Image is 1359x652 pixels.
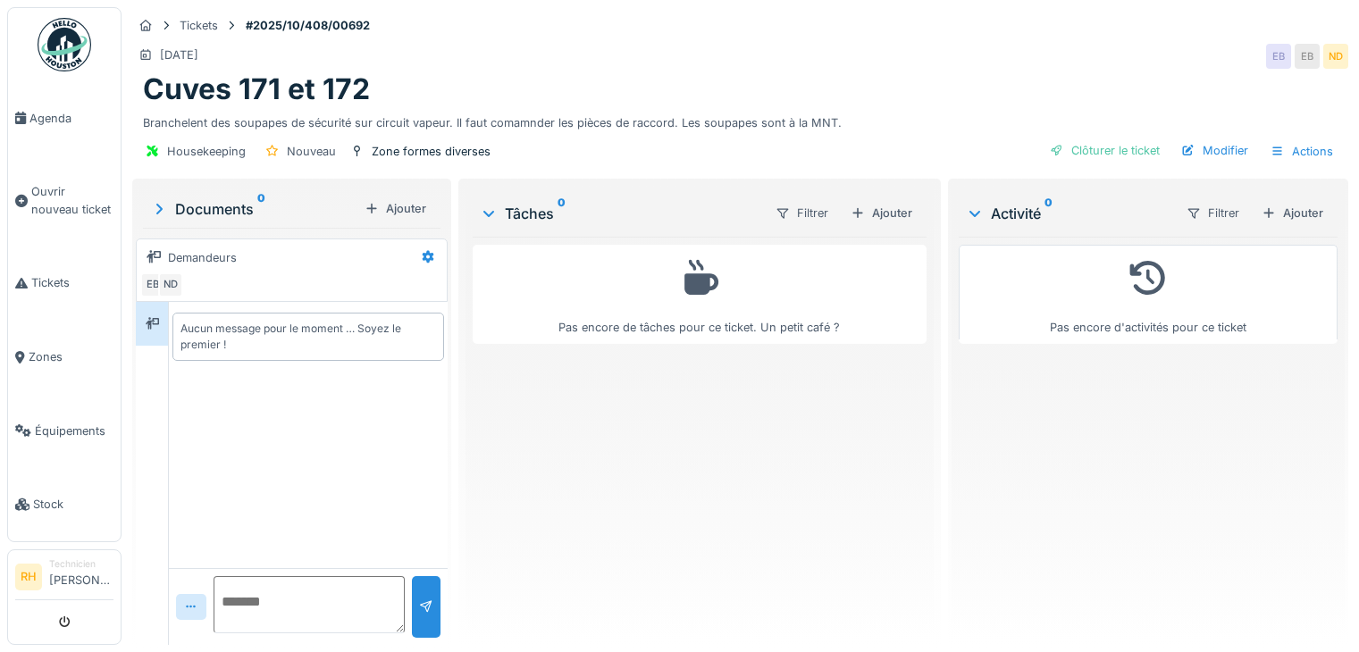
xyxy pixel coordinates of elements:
sup: 0 [257,198,265,220]
div: Ajouter [843,201,919,225]
sup: 0 [1044,203,1053,224]
div: ND [158,272,183,297]
div: Branchelent des soupapes de sécurité sur circuit vapeur. Il faut comamnder les pièces de raccord.... [143,107,1338,131]
div: [DATE] [160,46,198,63]
div: Filtrer [1179,200,1247,226]
li: RH [15,564,42,590]
a: Stock [8,468,121,542]
a: Ouvrir nouveau ticket [8,155,121,247]
a: Tickets [8,247,121,321]
div: Filtrer [768,200,836,226]
span: Stock [33,496,113,513]
div: ND [1323,44,1348,69]
a: RH Technicien[PERSON_NAME] [15,557,113,600]
div: Zone formes diverses [372,143,491,160]
div: Demandeurs [168,249,237,266]
span: Équipements [35,422,113,439]
div: Actions [1263,138,1341,164]
span: Zones [29,348,113,365]
span: Tickets [31,274,113,291]
div: EB [1266,44,1291,69]
div: Housekeeping [167,143,246,160]
strong: #2025/10/408/00692 [239,17,377,34]
div: Pas encore de tâches pour ce ticket. Un petit café ? [484,253,915,336]
span: Ouvrir nouveau ticket [31,183,113,217]
div: EB [1295,44,1320,69]
div: Activité [966,203,1171,224]
div: Modifier [1174,138,1255,163]
div: Aucun message pour le moment … Soyez le premier ! [180,321,436,353]
div: Tickets [180,17,218,34]
img: Badge_color-CXgf-gQk.svg [38,18,91,71]
a: Agenda [8,81,121,155]
div: Documents [150,198,357,220]
li: [PERSON_NAME] [49,557,113,596]
div: Pas encore d'activités pour ce ticket [970,253,1326,336]
div: Nouveau [287,143,336,160]
sup: 0 [558,203,566,224]
h1: Cuves 171 et 172 [143,72,370,106]
a: Zones [8,320,121,394]
div: Technicien [49,557,113,571]
div: EB [140,272,165,297]
div: Ajouter [357,196,433,221]
div: Tâches [480,203,760,224]
span: Agenda [29,110,113,127]
a: Équipements [8,394,121,468]
div: Clôturer le ticket [1043,138,1167,163]
div: Ajouter [1254,201,1330,225]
